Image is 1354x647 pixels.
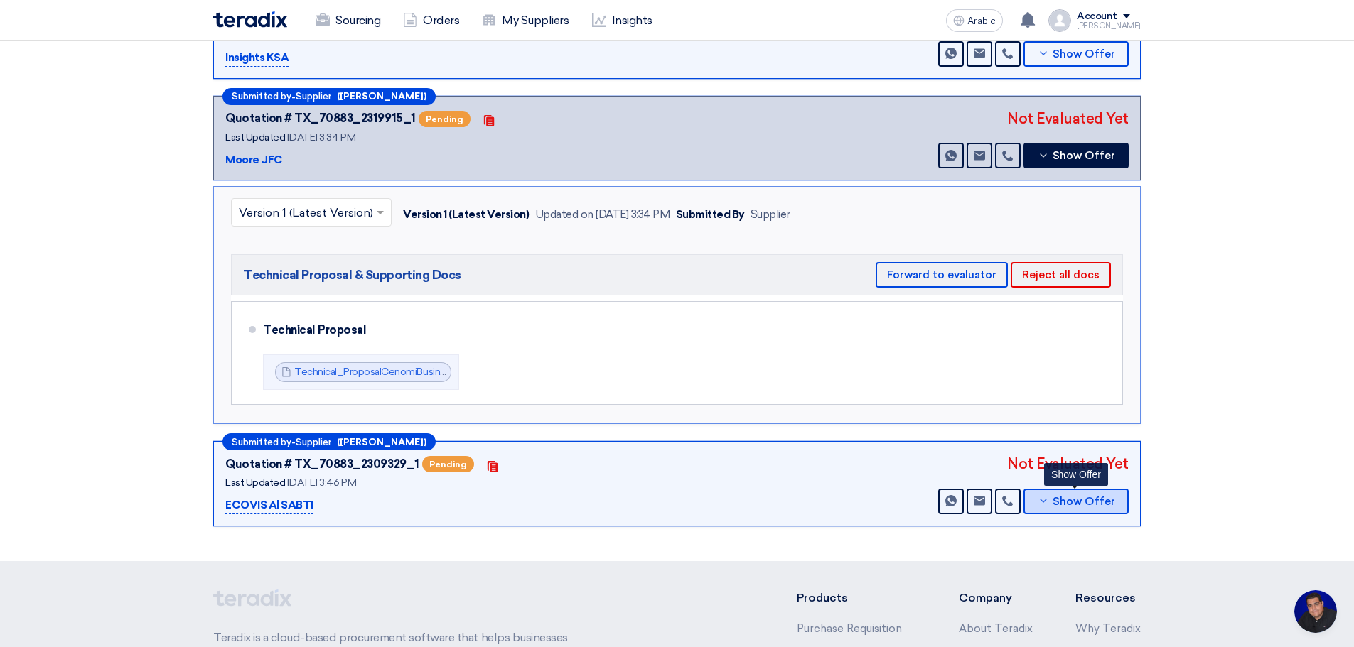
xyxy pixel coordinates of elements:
[797,622,902,635] a: Purchase Requisition
[1023,41,1129,67] button: Show Offer
[535,208,670,221] font: Updated on [DATE] 3:34 PM
[225,499,313,511] font: ECOVIS Al SABTI
[213,11,287,28] img: Teradix logo
[423,13,459,27] font: Orders
[337,91,426,102] font: ([PERSON_NAME])
[291,92,296,102] font: -
[403,208,530,221] font: Version 1 (Latest Version)
[581,5,664,36] a: Insights
[263,323,366,337] font: Technical Proposal
[676,208,745,221] font: Submitted By
[887,268,996,281] font: Forward to evaluator
[225,131,285,143] font: Last Updated
[1294,590,1337,633] a: Open chat
[243,268,461,282] font: Technical Proposal & Supporting Docs
[797,591,848,604] font: Products
[1007,110,1129,127] font: Not Evaluated Yet
[502,13,569,27] font: My Suppliers
[959,622,1033,635] a: About Teradix
[225,457,419,471] font: Quotation # TX_70883_2309329_1
[876,262,1008,288] button: Forward to evaluator
[296,91,331,102] font: Supplier
[294,366,625,378] a: Technical_ProposalCenomiBusiness_Continuity_Plan_1755691372625.pdf
[1048,9,1071,32] img: profile_test.png
[225,477,285,489] font: Last Updated
[1051,469,1101,480] font: Show Offer
[337,437,426,447] font: ([PERSON_NAME])
[946,9,1003,32] button: Arabic
[1022,268,1100,281] font: Reject all docs
[225,112,416,125] font: Quotation # TX_70883_2319915_1
[296,437,331,447] font: Supplier
[232,437,291,447] font: Submitted by
[1023,489,1129,514] button: Show Offer
[612,13,652,27] font: Insights
[392,5,471,36] a: Orders
[426,114,463,124] font: Pending
[232,91,291,102] font: Submitted by
[751,208,790,221] font: Supplier
[1077,21,1141,31] font: [PERSON_NAME]
[471,5,580,36] a: My Suppliers
[1053,149,1115,162] font: Show Offer
[287,131,355,143] font: [DATE] 3:34 PM
[1075,591,1136,604] font: Resources
[1077,10,1117,22] font: Account
[225,153,283,166] font: Moore JFC
[304,5,392,36] a: Sourcing
[1023,143,1129,168] button: Show Offer
[967,15,996,27] font: Arabic
[1011,262,1111,288] button: Reject all docs
[959,591,1012,604] font: Company
[1075,622,1141,635] a: Why Teradix
[429,460,467,469] font: Pending
[1007,455,1129,472] font: Not Evaluated Yet
[1053,48,1115,60] font: Show Offer
[335,13,380,27] font: Sourcing
[225,51,289,64] font: Insights KSA
[291,437,296,447] font: -
[287,477,356,489] font: [DATE] 3:46 PM
[1053,495,1115,508] font: Show Offer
